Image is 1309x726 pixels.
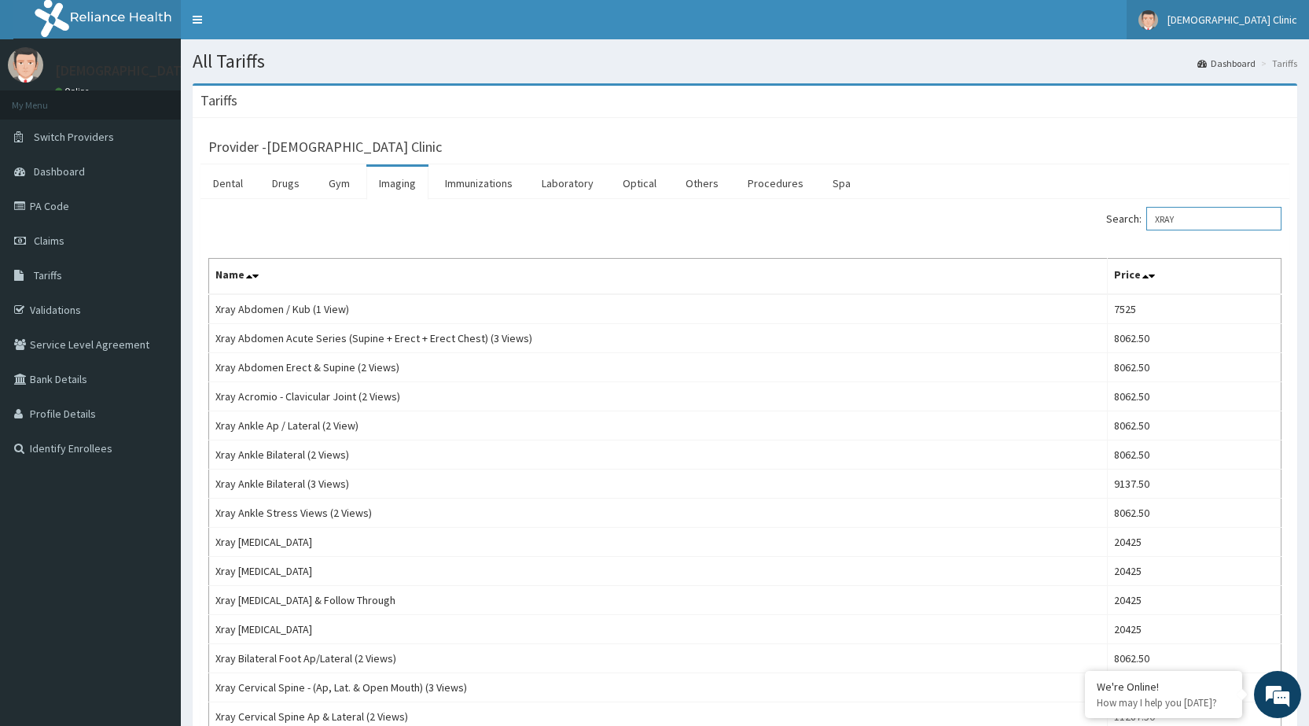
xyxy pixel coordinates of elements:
[1106,207,1281,230] label: Search:
[34,234,64,248] span: Claims
[209,294,1108,324] td: Xray Abdomen / Kub (1 View)
[258,8,296,46] div: Minimize live chat window
[208,140,442,154] h3: Provider - [DEMOGRAPHIC_DATA] Clinic
[82,88,264,109] div: Chat with us now
[209,615,1108,644] td: Xray [MEDICAL_DATA]
[209,259,1108,295] th: Name
[1197,57,1256,70] a: Dashboard
[34,268,62,282] span: Tariffs
[1108,294,1281,324] td: 7525
[1097,696,1230,709] p: How may I help you today?
[820,167,863,200] a: Spa
[200,167,256,200] a: Dental
[1108,557,1281,586] td: 20425
[1108,528,1281,557] td: 20425
[8,47,43,83] img: User Image
[55,86,93,97] a: Online
[673,167,731,200] a: Others
[1138,10,1158,30] img: User Image
[209,353,1108,382] td: Xray Abdomen Erect & Supine (2 Views)
[259,167,312,200] a: Drugs
[209,440,1108,470] td: Xray Ankle Bilateral (2 Views)
[34,164,85,179] span: Dashboard
[1108,353,1281,382] td: 8062.50
[432,167,525,200] a: Immunizations
[1257,57,1297,70] li: Tariffs
[1108,440,1281,470] td: 8062.50
[200,94,237,108] h3: Tariffs
[193,51,1297,72] h1: All Tariffs
[209,382,1108,411] td: Xray Acromio - Clavicular Joint (2 Views)
[8,429,300,485] textarea: Type your message and hit 'Enter'
[610,167,669,200] a: Optical
[1108,499,1281,528] td: 8062.50
[366,167,428,200] a: Imaging
[1108,615,1281,644] td: 20425
[209,586,1108,615] td: Xray [MEDICAL_DATA] & Follow Through
[29,79,64,118] img: d_794563401_company_1708531726252_794563401
[209,673,1108,702] td: Xray Cervical Spine - (Ap, Lat. & Open Mouth) (3 Views)
[55,64,230,78] p: [DEMOGRAPHIC_DATA] Clinic
[209,644,1108,673] td: Xray Bilateral Foot Ap/Lateral (2 Views)
[209,557,1108,586] td: Xray [MEDICAL_DATA]
[209,499,1108,528] td: Xray Ankle Stress Views (2 Views)
[1108,259,1281,295] th: Price
[1108,644,1281,673] td: 8062.50
[1108,411,1281,440] td: 8062.50
[209,470,1108,499] td: Xray Ankle Bilateral (3 Views)
[1108,324,1281,353] td: 8062.50
[316,167,362,200] a: Gym
[1108,470,1281,499] td: 9137.50
[209,528,1108,557] td: Xray [MEDICAL_DATA]
[735,167,816,200] a: Procedures
[1167,13,1297,27] span: [DEMOGRAPHIC_DATA] Clinic
[91,198,217,357] span: We're online!
[1108,586,1281,615] td: 20425
[34,130,114,144] span: Switch Providers
[209,324,1108,353] td: Xray Abdomen Acute Series (Supine + Erect + Erect Chest) (3 Views)
[1108,382,1281,411] td: 8062.50
[209,411,1108,440] td: Xray Ankle Ap / Lateral (2 View)
[529,167,606,200] a: Laboratory
[1097,680,1230,694] div: We're Online!
[1146,207,1281,230] input: Search:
